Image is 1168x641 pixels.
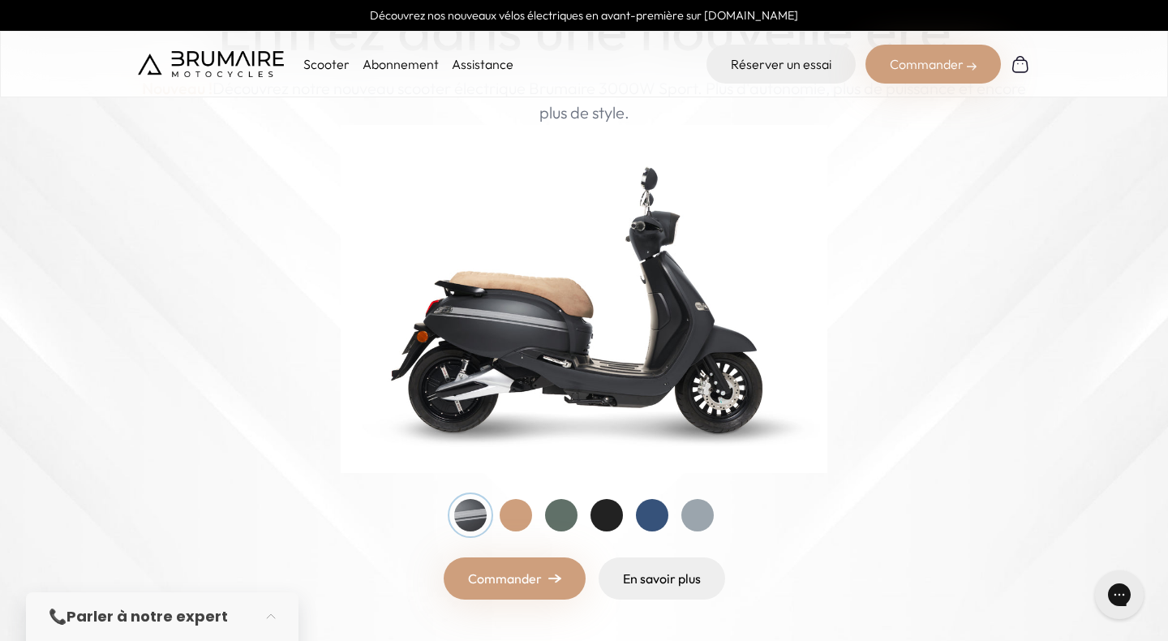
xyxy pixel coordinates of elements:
[444,557,586,600] a: Commander
[303,54,350,74] p: Scooter
[865,45,1001,84] div: Commander
[1011,54,1030,74] img: Panier
[452,56,513,72] a: Assistance
[138,51,284,77] img: Brumaire Motocycles
[967,62,977,71] img: right-arrow-2.png
[1087,565,1152,625] iframe: Gorgias live chat messenger
[706,45,856,84] a: Réserver un essai
[138,76,1030,125] p: Découvrez notre nouveau scooter électrique Brumaire 3000W Sport. Plus d'autonomie, plus de puissa...
[599,557,725,600] a: En savoir plus
[363,56,439,72] a: Abonnement
[548,574,561,583] img: right-arrow.png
